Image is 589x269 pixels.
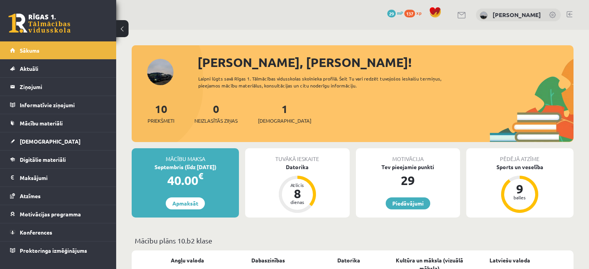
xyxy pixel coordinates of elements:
[10,169,106,187] a: Maksājumi
[10,78,106,96] a: Ziņojumi
[10,41,106,59] a: Sākums
[286,200,309,204] div: dienas
[466,148,574,163] div: Pēdējā atzīme
[245,163,349,171] div: Datorika
[197,53,574,72] div: [PERSON_NAME], [PERSON_NAME]!
[20,247,87,254] span: Proktoringa izmēģinājums
[356,171,460,190] div: 29
[258,117,311,125] span: [DEMOGRAPHIC_DATA]
[356,163,460,171] div: Tev pieejamie punkti
[20,169,106,187] legend: Maksājumi
[10,242,106,259] a: Proktoringa izmēģinājums
[386,197,430,209] a: Piedāvājumi
[20,156,66,163] span: Digitālie materiāli
[286,183,309,187] div: Atlicis
[387,10,403,16] a: 29 mP
[10,223,106,241] a: Konferences
[20,47,39,54] span: Sākums
[10,187,106,205] a: Atzīmes
[132,148,239,163] div: Mācību maksa
[198,170,203,182] span: €
[148,102,174,125] a: 10Priekšmeti
[166,197,205,209] a: Apmaksāt
[10,205,106,223] a: Motivācijas programma
[148,117,174,125] span: Priekšmeti
[132,163,239,171] div: Septembris (līdz [DATE])
[404,10,415,17] span: 137
[171,256,204,264] a: Angļu valoda
[20,96,106,114] legend: Informatīvie ziņojumi
[404,10,425,16] a: 137 xp
[20,120,63,127] span: Mācību materiāli
[508,195,531,200] div: balles
[194,102,238,125] a: 0Neizlasītās ziņas
[9,14,70,33] a: Rīgas 1. Tālmācības vidusskola
[20,192,41,199] span: Atzīmes
[489,256,530,264] a: Latviešu valoda
[466,163,574,214] a: Sports un veselība 9 balles
[397,10,403,16] span: mP
[508,183,531,195] div: 9
[258,102,311,125] a: 1[DEMOGRAPHIC_DATA]
[286,187,309,200] div: 8
[20,229,52,236] span: Konferences
[10,96,106,114] a: Informatīvie ziņojumi
[10,60,106,77] a: Aktuāli
[20,211,81,218] span: Motivācijas programma
[135,235,570,246] p: Mācību plāns 10.b2 klase
[20,65,38,72] span: Aktuāli
[416,10,421,16] span: xp
[20,138,81,145] span: [DEMOGRAPHIC_DATA]
[337,256,360,264] a: Datorika
[20,78,106,96] legend: Ziņojumi
[356,148,460,163] div: Motivācija
[132,171,239,190] div: 40.00
[10,132,106,150] a: [DEMOGRAPHIC_DATA]
[480,12,488,19] img: Haralds Zemišs
[245,148,349,163] div: Tuvākā ieskaite
[198,75,464,89] div: Laipni lūgts savā Rīgas 1. Tālmācības vidusskolas skolnieka profilā. Šeit Tu vari redzēt tuvojošo...
[251,256,285,264] a: Dabaszinības
[245,163,349,214] a: Datorika Atlicis 8 dienas
[10,151,106,168] a: Digitālie materiāli
[194,117,238,125] span: Neizlasītās ziņas
[466,163,574,171] div: Sports un veselība
[493,11,541,19] a: [PERSON_NAME]
[387,10,396,17] span: 29
[10,114,106,132] a: Mācību materiāli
